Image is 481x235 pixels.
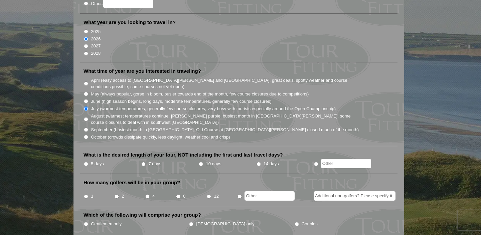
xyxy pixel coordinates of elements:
label: How many golfers will be in your group? [84,179,180,186]
label: 8 [183,193,185,200]
label: 2027 [91,43,101,49]
label: September (busiest month in [GEOGRAPHIC_DATA], Old Course at [GEOGRAPHIC_DATA][PERSON_NAME] close... [91,127,359,133]
label: What is the desired length of your tour, NOT including the first and last travel days? [84,152,283,158]
input: Other [321,159,371,168]
label: April (easy access to [GEOGRAPHIC_DATA][PERSON_NAME] and [GEOGRAPHIC_DATA], great deals, spotty w... [91,77,359,90]
label: [DEMOGRAPHIC_DATA] only [196,221,255,227]
label: 10 days [206,161,221,167]
label: July (warmest temperatures, generally few course closures, very busy with tourists especially aro... [91,105,336,112]
label: 7 days [148,161,161,167]
label: May (always popular, gorse in bloom, busier towards end of the month, few course closures due to ... [91,91,309,97]
label: 2025 [91,28,101,35]
label: October (crowds dissipate quickly, less daylight, weather cool and crisp) [91,134,230,141]
label: 2028 [91,50,101,57]
label: 4 [152,193,155,200]
label: What year are you looking to travel in? [84,19,176,26]
label: Which of the following will comprise your group? [84,212,201,218]
label: 14 days [264,161,279,167]
label: August (warmest temperatures continue, [PERSON_NAME] purple, busiest month in [GEOGRAPHIC_DATA][P... [91,113,359,126]
label: 2 [122,193,124,200]
label: Gentlemen only [91,221,122,227]
label: Couples [302,221,318,227]
label: What time of year are you interested in traveling? [84,68,201,74]
input: Other [245,191,295,201]
label: June (high season begins, long days, moderate temperatures, generally few course closures) [91,98,272,105]
label: 1 [91,193,93,200]
label: 2026 [91,36,101,42]
label: 12 [214,193,219,200]
input: Additional non-golfers? Please specify # [314,191,395,201]
label: 5 days [91,161,104,167]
